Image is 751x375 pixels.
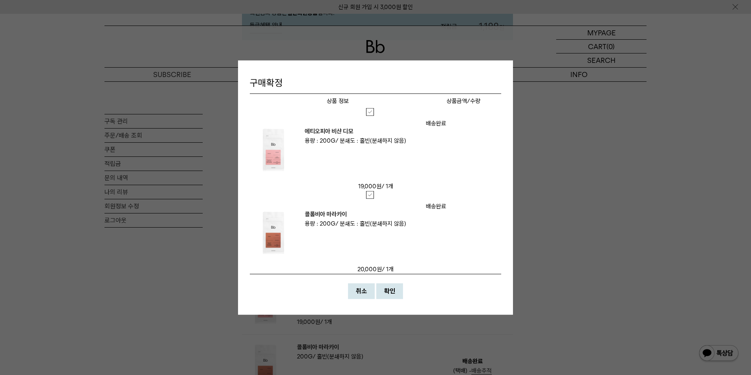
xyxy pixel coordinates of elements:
[305,209,406,219] a: 콜롬비아 마라카이
[250,209,297,256] img: 콜롬비아 마라카이
[305,137,338,144] span: 용량 : 200g
[250,126,297,173] img: 에티오피아 비샨 디모
[305,126,406,136] a: 에티오피아 비샨 디모
[426,119,446,127] em: 배송완료
[384,287,395,294] strong: 확인
[305,220,338,227] span: 용량 : 200g
[250,76,501,90] h4: 구매확정
[376,283,403,299] button: 확인
[426,93,501,108] th: 상품금액/수량
[250,264,501,274] td: / 1개
[426,202,446,210] em: 배송완료
[340,137,406,144] span: 분쇄도 : 홀빈(분쇄하지 않음)
[348,283,375,299] button: 취소
[340,220,406,227] span: 분쇄도 : 홀빈(분쇄하지 않음)
[356,287,367,294] strong: 취소
[250,93,426,108] th: 상품명/옵션
[358,182,381,189] strong: 19,000원
[250,181,501,191] td: / 1개
[357,265,382,272] strong: 20,000원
